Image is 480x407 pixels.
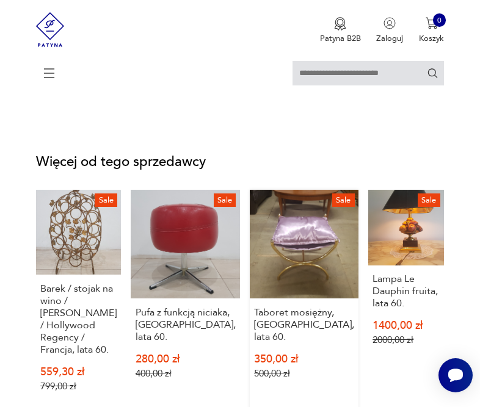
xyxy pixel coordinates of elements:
button: Szukaj [427,67,438,79]
button: 0Koszyk [419,17,444,44]
p: Patyna B2B [320,33,361,44]
p: Lampa Le Dauphin fruita, lata 60. [373,273,440,309]
p: 400,00 zł [136,369,236,379]
button: Patyna B2B [320,17,361,44]
p: 2000,00 zł [373,336,440,345]
img: Ikona koszyka [426,17,438,29]
p: 799,00 zł [40,382,117,392]
img: Ikonka użytkownika [384,17,396,29]
p: Taboret mosiężny, [GEOGRAPHIC_DATA], lata 60. [254,306,354,343]
p: Więcej od tego sprzedawcy [36,154,444,169]
iframe: Smartsupp widget button [438,358,473,392]
p: 280,00 zł [136,355,236,364]
p: Zaloguj [376,33,403,44]
p: Koszyk [419,33,444,44]
p: 559,30 zł [40,368,117,377]
p: 500,00 zł [254,369,354,379]
a: Ikona medaluPatyna B2B [320,17,361,44]
p: 350,00 zł [254,355,354,364]
p: Barek / stojak na wino / [PERSON_NAME] / Hollywood Regency / Francja, lata 60. [40,283,117,356]
p: Pufa z funkcją niciaka, [GEOGRAPHIC_DATA], lata 60. [136,306,236,343]
button: Zaloguj [376,17,403,44]
img: Ikona medalu [334,17,346,31]
div: 0 [433,13,446,27]
p: 1400,00 zł [373,322,440,331]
